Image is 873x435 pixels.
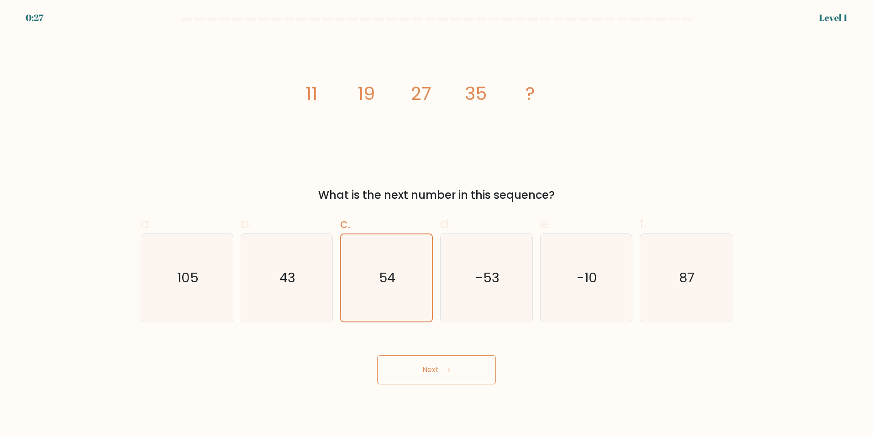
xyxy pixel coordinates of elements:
[819,11,847,25] div: Level 1
[526,81,536,106] tspan: ?
[411,81,431,106] tspan: 27
[241,215,252,233] span: b.
[305,81,317,106] tspan: 11
[146,187,727,203] div: What is the next number in this sequence?
[279,269,295,287] text: 43
[177,269,199,287] text: 105
[465,81,487,106] tspan: 35
[377,355,496,384] button: Next
[340,215,350,233] span: c.
[540,215,550,233] span: e.
[475,269,500,287] text: -53
[577,269,597,287] text: -10
[141,215,152,233] span: a.
[26,11,43,25] div: 0:27
[640,215,646,233] span: f.
[358,81,375,106] tspan: 19
[679,269,695,287] text: 87
[379,269,396,287] text: 54
[440,215,451,233] span: d.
